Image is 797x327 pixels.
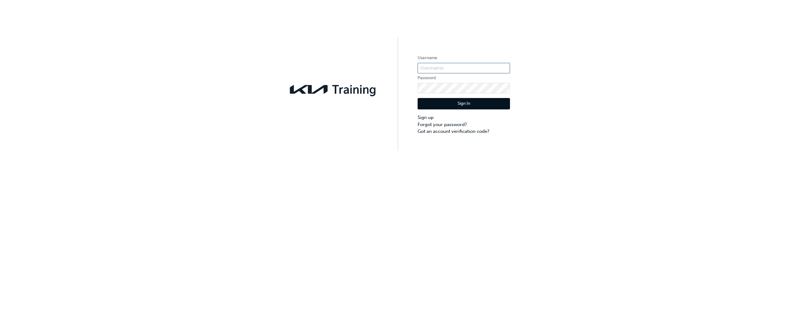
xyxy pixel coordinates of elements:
img: kia-training [287,81,379,98]
a: Forgot your password? [418,121,510,128]
a: Sign up [418,114,510,121]
input: Username [418,63,510,73]
button: Sign In [418,98,510,110]
label: Password [418,74,510,82]
a: Got an account verification code? [418,128,510,135]
label: Username [418,54,510,62]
